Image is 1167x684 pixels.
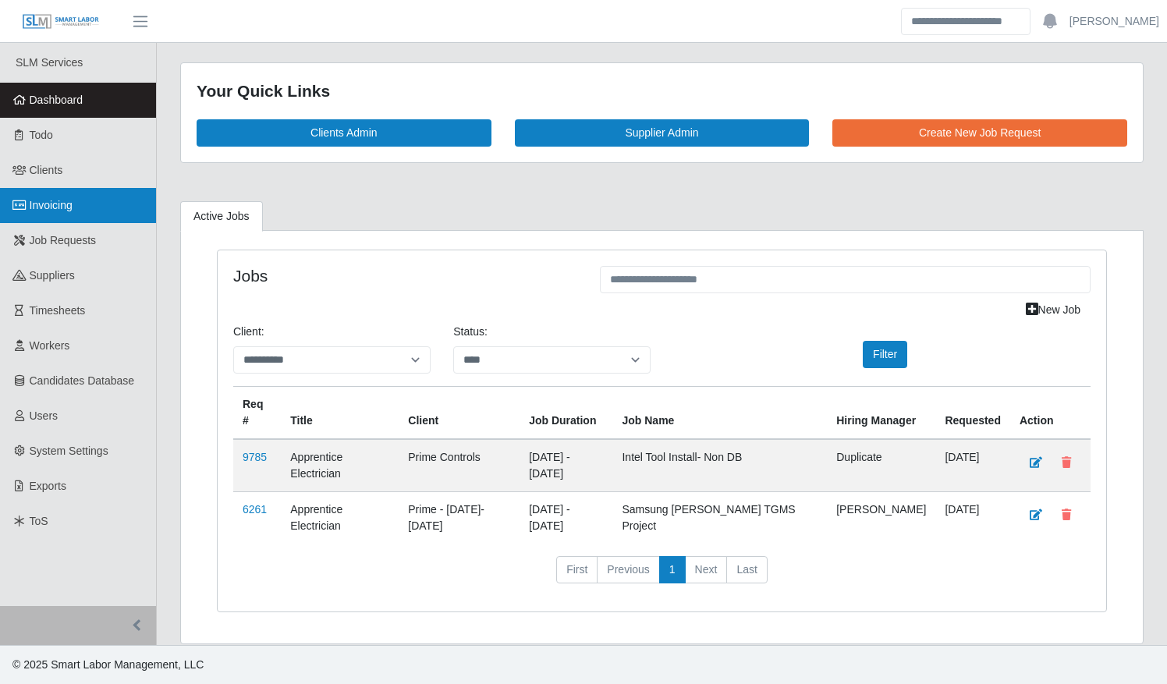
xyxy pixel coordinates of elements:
td: Duplicate [827,439,935,492]
span: SLM Services [16,56,83,69]
td: [DATE] - [DATE] [520,491,612,544]
button: Filter [863,341,907,368]
span: ToS [30,515,48,527]
h4: Jobs [233,266,576,285]
td: Prime - [DATE]-[DATE] [399,491,520,544]
a: [PERSON_NAME] [1069,13,1159,30]
a: 6261 [243,503,267,516]
div: Your Quick Links [197,79,1127,104]
img: SLM Logo [22,13,100,30]
span: Users [30,409,59,422]
th: Job Duration [520,386,612,439]
td: Intel Tool Install- Non DB [612,439,827,492]
td: Samsung [PERSON_NAME] TGMS Project [612,491,827,544]
a: 1 [659,556,686,584]
a: Clients Admin [197,119,491,147]
nav: pagination [233,556,1091,597]
th: Hiring Manager [827,386,935,439]
a: Create New Job Request [832,119,1127,147]
td: Apprentice Electrician [281,439,399,492]
a: New Job [1016,296,1091,324]
span: Job Requests [30,234,97,246]
td: [DATE] [935,491,1010,544]
th: Job Name [612,386,827,439]
span: Candidates Database [30,374,135,387]
th: Req # [233,386,281,439]
span: Invoicing [30,199,73,211]
span: System Settings [30,445,108,457]
td: [DATE] [935,439,1010,492]
input: Search [901,8,1030,35]
span: Exports [30,480,66,492]
td: Apprentice Electrician [281,491,399,544]
span: Dashboard [30,94,83,106]
span: Timesheets [30,304,86,317]
a: Supplier Admin [515,119,810,147]
span: © 2025 Smart Labor Management, LLC [12,658,204,671]
span: Todo [30,129,53,141]
span: Workers [30,339,70,352]
label: Status: [453,324,488,340]
span: Suppliers [30,269,75,282]
th: Title [281,386,399,439]
td: [PERSON_NAME] [827,491,935,544]
a: 9785 [243,451,267,463]
label: Client: [233,324,264,340]
th: Action [1010,386,1091,439]
th: Client [399,386,520,439]
th: Requested [935,386,1010,439]
td: Prime Controls [399,439,520,492]
span: Clients [30,164,63,176]
td: [DATE] - [DATE] [520,439,612,492]
a: Active Jobs [180,201,263,232]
